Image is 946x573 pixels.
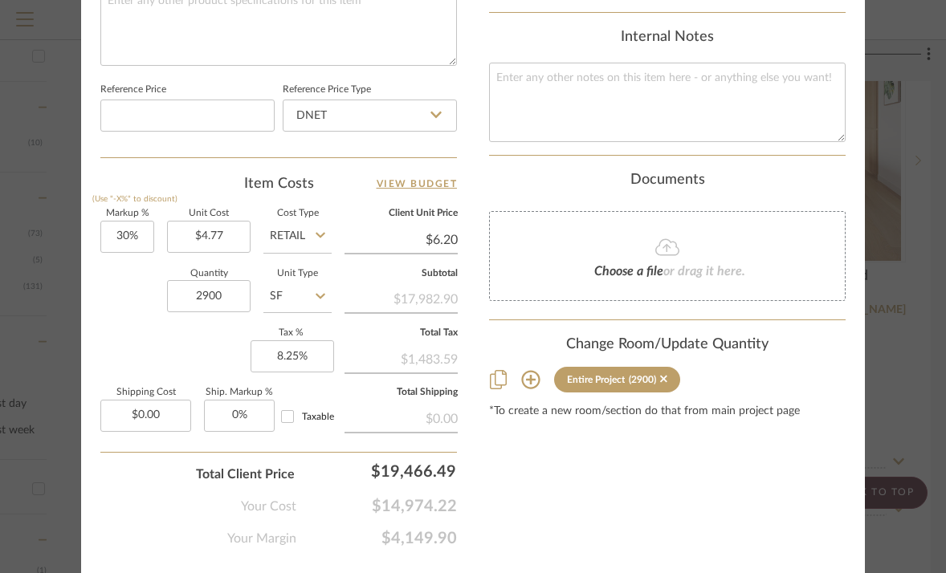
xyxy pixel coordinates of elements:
label: Client Unit Price [345,209,458,217]
label: Reference Price Type [283,86,371,94]
label: Subtotal [345,270,458,278]
span: Total Client Price [196,465,295,484]
label: Shipping Cost [100,388,191,396]
label: Markup % [100,209,154,217]
label: Quantity [167,270,251,278]
label: Total Tax [345,329,458,337]
label: Ship. Markup % [204,388,275,396]
div: Change Room/Update Quantity [489,336,846,354]
div: Documents [489,172,846,189]
label: Unit Type [263,270,332,278]
div: Entire Project [567,374,625,385]
span: Choose a file [594,265,663,278]
div: $0.00 [345,403,458,432]
label: Cost Type [263,209,332,217]
label: Total Shipping [345,388,458,396]
span: Taxable [302,412,334,421]
div: Internal Notes [489,29,846,47]
span: $14,974.22 [296,497,457,516]
a: View Budget [377,174,458,193]
span: or drag it here. [663,265,745,278]
label: Unit Cost [167,209,251,217]
span: $4,149.90 [296,529,457,548]
div: $17,982.90 [345,283,458,312]
div: *To create a new room/section do that from main project page [489,405,846,418]
label: Tax % [251,329,332,337]
label: Reference Price [100,86,166,94]
div: (2900) [629,374,656,385]
div: $1,483.59 [345,343,458,372]
span: Your Cost [241,497,296,516]
span: Your Margin [227,529,296,548]
div: Item Costs [100,174,457,193]
div: $19,466.49 [303,455,463,487]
